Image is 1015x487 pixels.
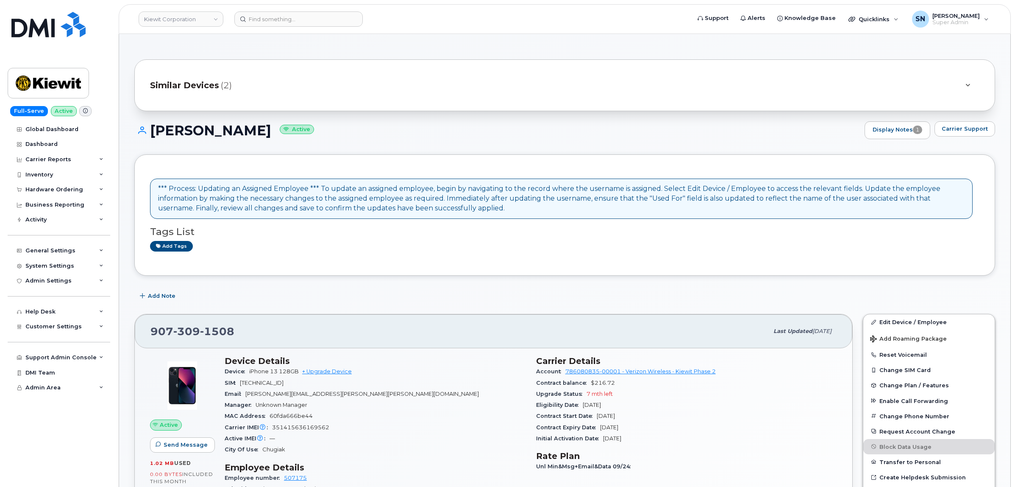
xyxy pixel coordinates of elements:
span: $216.72 [591,380,615,386]
span: Device [225,368,249,375]
h3: Device Details [225,356,526,366]
img: image20231002-3703462-1ig824h.jpeg [157,360,208,411]
span: Last updated [773,328,812,334]
span: Add Roaming Package [870,336,947,344]
span: Carrier Support [942,125,988,133]
span: [DATE] [812,328,831,334]
iframe: Messenger Launcher [978,450,1009,481]
button: Block Data Usage [863,439,995,454]
span: Account [536,368,565,375]
button: Add Roaming Package [863,330,995,347]
button: Add Note [134,288,183,304]
span: 0.00 Bytes [150,471,182,477]
h3: Carrier Details [536,356,837,366]
span: Enable Call Forwarding [879,397,948,404]
button: Carrier Support [934,121,995,137]
span: Similar Devices [150,79,219,92]
h3: Employee Details [225,462,526,473]
button: Change Phone Number [863,409,995,424]
button: Change SIM Card [863,362,995,378]
span: 7 mth left [587,391,613,397]
span: — [270,435,275,442]
a: 786080835-00001 - Verizon Wireless - Kiewit Phase 2 [565,368,716,375]
span: SIM [225,380,240,386]
span: [DATE] [583,402,601,408]
span: iPhone 13 128GB [249,368,299,375]
span: Upgrade Status [536,391,587,397]
span: [DATE] [597,413,615,419]
span: Unknown Manager [256,402,307,408]
button: Enable Call Forwarding [863,393,995,409]
span: 1508 [200,325,234,338]
div: *** Process: Updating an Assigned Employee *** To update an assigned employee, begin by navigatin... [158,184,965,213]
a: Edit Device / Employee [863,314,995,330]
span: MAC Address [225,413,270,419]
button: Change Plan / Features [863,378,995,393]
span: (2) [221,79,232,92]
span: Employee number [225,475,284,481]
small: Active [280,125,314,134]
span: Active IMEI [225,435,270,442]
span: Manager [225,402,256,408]
span: Change Plan / Features [879,382,949,389]
span: used [174,460,191,466]
span: [PERSON_NAME][EMAIL_ADDRESS][PERSON_NAME][PERSON_NAME][DOMAIN_NAME] [245,391,479,397]
a: Add tags [150,241,193,252]
a: 507175 [284,475,307,481]
span: Add Note [148,292,175,300]
span: Contract Expiry Date [536,424,600,431]
span: Contract Start Date [536,413,597,419]
h1: [PERSON_NAME] [134,123,860,138]
h3: Tags List [150,227,979,237]
span: 1 [913,126,922,134]
span: Carrier IMEI [225,424,272,431]
span: [TECHNICAL_ID] [240,380,284,386]
span: City Of Use [225,446,262,453]
span: Active [160,421,178,429]
a: Create Helpdesk Submission [863,470,995,485]
span: Email [225,391,245,397]
span: Contract balance [536,380,591,386]
span: Chugiak [262,446,285,453]
span: [DATE] [603,435,621,442]
span: 309 [173,325,200,338]
span: Eligibility Date [536,402,583,408]
span: Initial Activation Date [536,435,603,442]
button: Request Account Change [863,424,995,439]
span: Unl Min&Msg+Email&Data 09/24 [536,463,635,470]
button: Transfer to Personal [863,454,995,470]
span: [DATE] [600,424,618,431]
button: Reset Voicemail [863,347,995,362]
h3: Rate Plan [536,451,837,461]
span: 60fda666be44 [270,413,313,419]
span: 907 [150,325,234,338]
span: Send Message [164,441,208,449]
a: Display Notes1 [865,121,930,139]
a: + Upgrade Device [302,368,352,375]
button: Send Message [150,437,215,453]
span: 351415636169562 [272,424,329,431]
span: 1.02 MB [150,460,174,466]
